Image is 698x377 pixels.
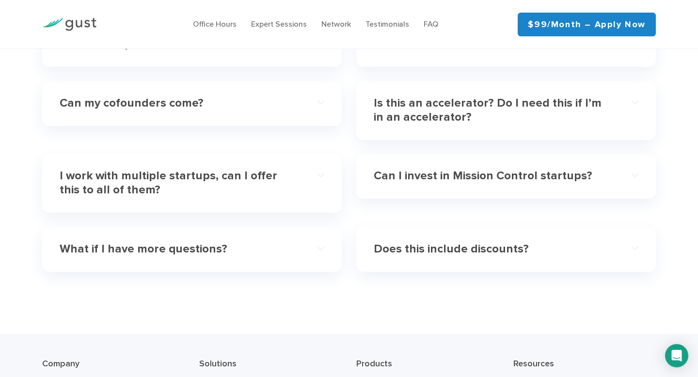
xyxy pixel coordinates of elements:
[374,169,612,183] h4: Can I invest in Mission Control startups?
[193,19,237,29] a: Office Hours
[365,19,409,29] a: Testimonials
[665,344,688,367] div: Open Intercom Messenger
[374,242,612,256] h4: Does this include discounts?
[321,19,351,29] a: Network
[424,19,438,29] a: FAQ
[60,169,298,197] h4: I work with multiple startups, can I offer this to all of them?
[518,13,656,36] a: $99/month – Apply Now
[60,96,298,110] h4: Can my cofounders come?
[374,96,612,125] h4: Is this an accelerator? Do I need this if I’m in an accelerator?
[60,242,298,256] h4: What if I have more questions?
[251,19,307,29] a: Expert Sessions
[42,18,96,31] img: Gust Logo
